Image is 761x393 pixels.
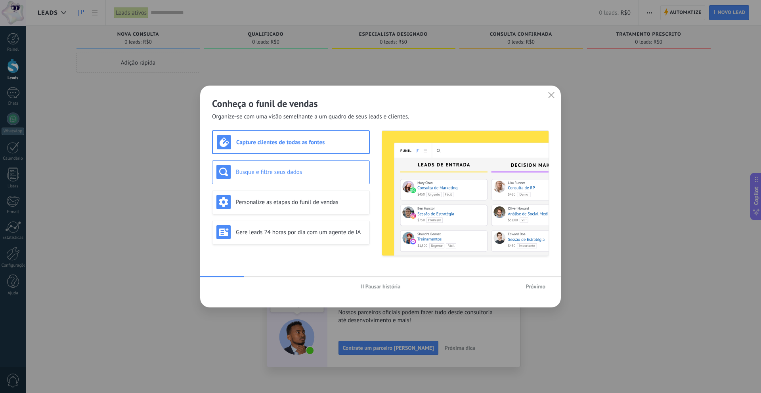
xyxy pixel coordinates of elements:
span: Próximo [526,284,545,289]
button: Pausar história [357,280,404,292]
span: Organize-se com uma visão semelhante a um quadro de seus leads e clientes. [212,113,409,121]
h3: Busque e filtre seus dados [236,168,365,176]
h3: Gere leads 24 horas por dia com um agente de IA [236,229,365,236]
h2: Conheça o funil de vendas [212,97,549,110]
span: Pausar história [365,284,401,289]
h3: Personalize as etapas do funil de vendas [236,198,365,206]
button: Próximo [522,280,549,292]
h3: Capture clientes de todas as fontes [236,139,365,146]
